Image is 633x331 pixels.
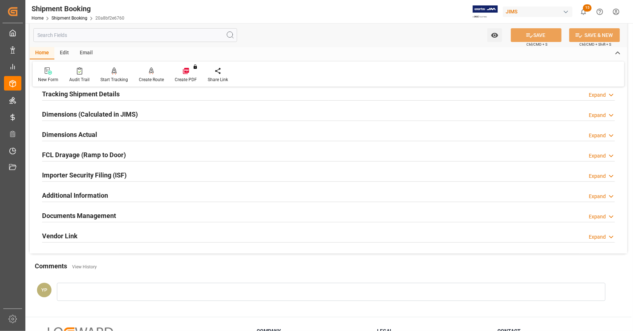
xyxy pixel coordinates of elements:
[589,233,606,241] div: Expand
[592,4,608,20] button: Help Center
[487,28,502,42] button: open menu
[575,4,592,20] button: show 15 new notifications
[42,130,97,139] h2: Dimensions Actual
[139,76,164,83] div: Create Route
[526,42,547,47] span: Ctrl/CMD + S
[42,211,116,221] h2: Documents Management
[51,16,87,21] a: Shipment Booking
[100,76,128,83] div: Start Tracking
[42,109,138,119] h2: Dimensions (Calculated in JIMS)
[589,132,606,139] div: Expand
[42,170,127,180] h2: Importer Security Filing (ISF)
[41,287,47,293] span: YP
[72,264,97,269] a: View History
[30,47,54,59] div: Home
[569,28,620,42] button: SAVE & NEW
[589,152,606,160] div: Expand
[583,4,592,12] span: 15
[32,3,124,14] div: Shipment Booking
[589,193,606,200] div: Expand
[589,91,606,99] div: Expand
[42,89,120,99] h2: Tracking Shipment Details
[503,7,572,17] div: JIMS
[38,76,58,83] div: New Form
[589,172,606,180] div: Expand
[208,76,228,83] div: Share Link
[42,150,126,160] h2: FCL Drayage (Ramp to Door)
[511,28,562,42] button: SAVE
[42,190,108,200] h2: Additional Information
[32,16,44,21] a: Home
[69,76,90,83] div: Audit Trail
[503,5,575,18] button: JIMS
[74,47,98,59] div: Email
[589,112,606,119] div: Expand
[589,213,606,221] div: Expand
[35,261,67,271] h2: Comments
[42,231,78,241] h2: Vendor Link
[33,28,237,42] input: Search Fields
[579,42,611,47] span: Ctrl/CMD + Shift + S
[473,5,498,18] img: Exertis%20JAM%20-%20Email%20Logo.jpg_1722504956.jpg
[54,47,74,59] div: Edit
